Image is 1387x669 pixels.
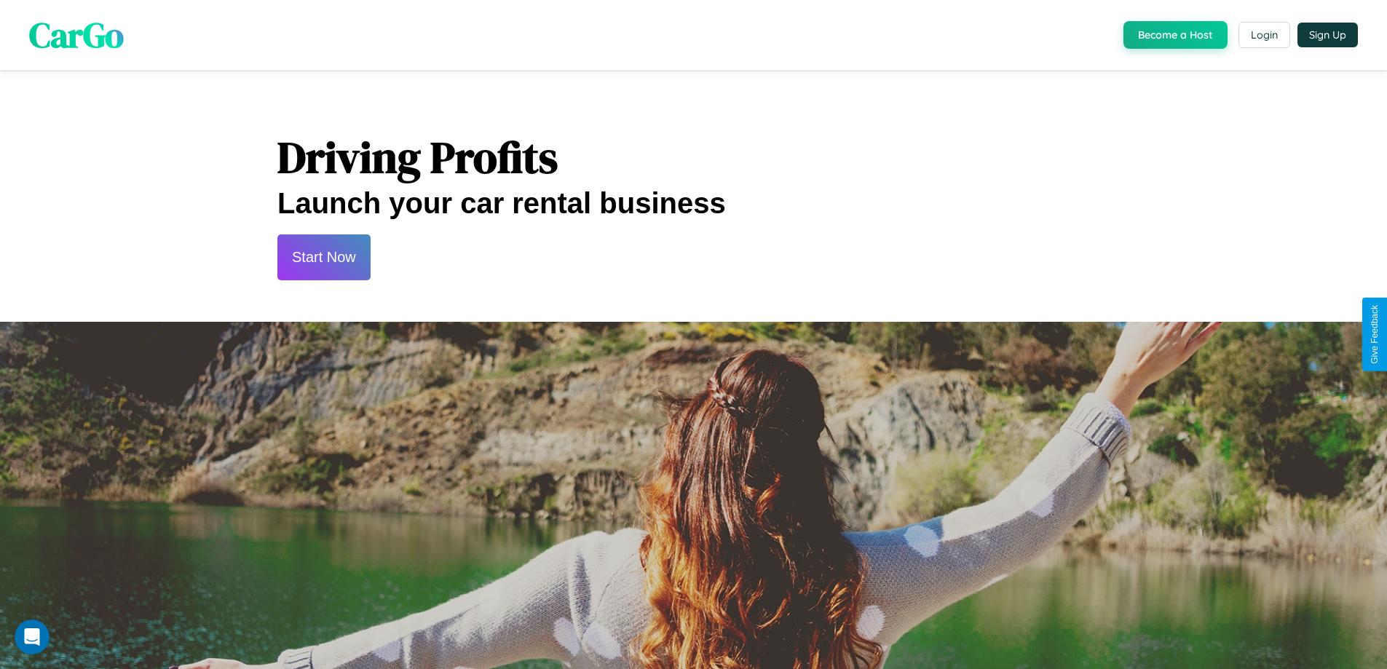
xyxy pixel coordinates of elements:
div: Give Feedback [1370,305,1380,364]
button: Become a Host [1123,21,1228,49]
h2: Launch your car rental business [277,187,1110,220]
button: Login [1238,22,1290,48]
button: Sign Up [1297,23,1358,47]
span: CarGo [29,11,124,59]
h1: Driving Profits [277,127,1110,187]
button: Start Now [277,234,371,280]
iframe: Intercom live chat [15,619,50,654]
